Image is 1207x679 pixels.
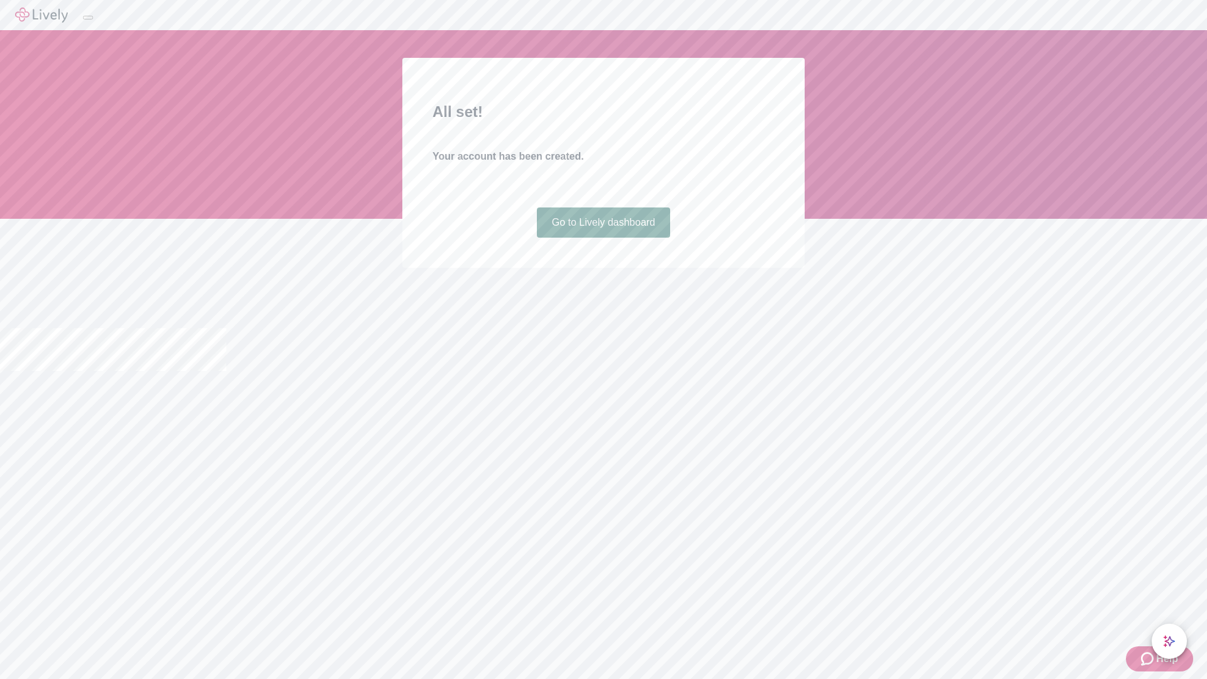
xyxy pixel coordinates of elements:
[83,16,93,19] button: Log out
[433,101,774,123] h2: All set!
[1163,635,1176,648] svg: Lively AI Assistant
[15,8,68,23] img: Lively
[1126,646,1193,671] button: Zendesk support iconHelp
[1141,651,1156,666] svg: Zendesk support icon
[537,207,671,238] a: Go to Lively dashboard
[1152,624,1187,659] button: chat
[1156,651,1178,666] span: Help
[433,149,774,164] h4: Your account has been created.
